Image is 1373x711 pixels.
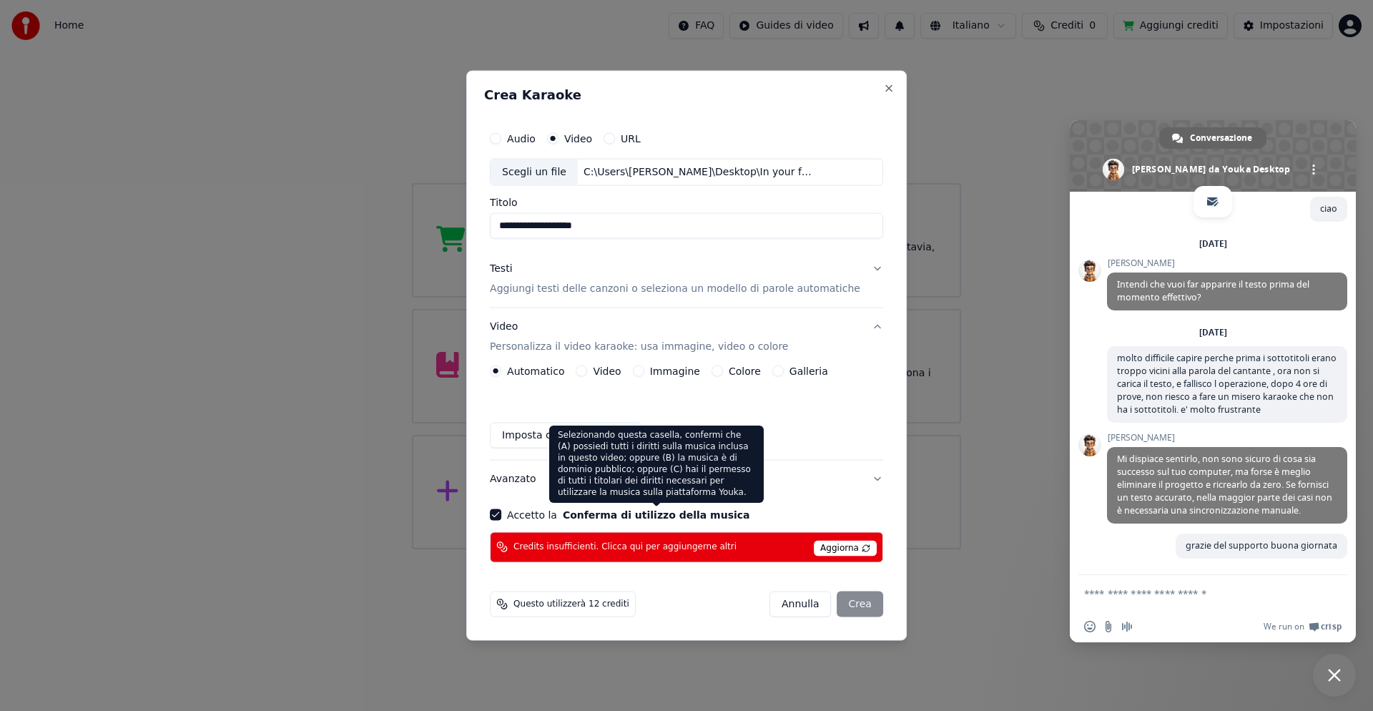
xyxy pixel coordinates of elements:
[490,250,883,308] button: TestiAggiungi testi delle canzoni o seleziona un modello di parole automatiche
[490,320,788,354] div: Video
[769,591,832,617] button: Annulla
[621,134,641,144] label: URL
[578,165,821,180] div: C:\Users\[PERSON_NAME]\Desktop\In your feelings (1).mp4
[1304,160,1323,180] div: Altri canali
[1200,189,1226,215] a: email
[814,540,877,556] span: Aggiorna
[507,509,749,519] label: Accetto la
[549,426,764,503] div: Selezionando questa casella, confermi che (A) possiedi tutti i diritti sulla musica inclusa in qu...
[484,89,889,102] h2: Crea Karaoke
[564,134,592,144] label: Video
[490,282,860,296] p: Aggiungi testi delle canzoni o seleziona un modello di parole automatiche
[490,422,642,448] button: Imposta come Predefinito
[1159,127,1266,149] div: Conversazione
[1190,127,1252,149] span: Conversazione
[729,366,761,376] label: Colore
[490,339,788,353] p: Personalizza il video karaoke: usa immagine, video o colore
[507,134,536,144] label: Audio
[491,160,578,185] div: Scegli un file
[513,598,629,609] span: Questo utilizzerà 12 crediti
[513,541,737,553] span: Credits insufficienti. Clicca qui per aggiungerne altri
[593,366,621,376] label: Video
[650,366,700,376] label: Immagine
[490,197,883,207] label: Titolo
[563,509,750,519] button: Accetto la
[490,460,883,497] button: Avanzato
[490,308,883,366] button: VideoPersonalizza il video karaoke: usa immagine, video o colore
[789,366,828,376] label: Galleria
[490,262,512,276] div: Testi
[490,365,883,459] div: VideoPersonalizza il video karaoke: usa immagine, video o colore
[507,366,564,376] label: Automatico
